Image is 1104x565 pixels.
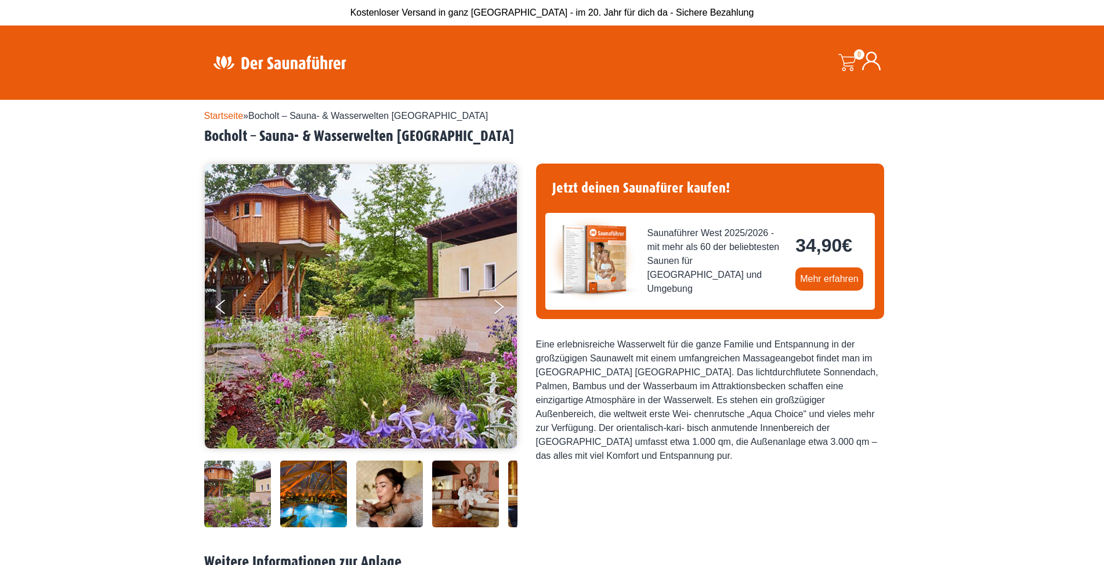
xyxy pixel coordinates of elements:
span: € [842,235,852,256]
h4: Jetzt deinen Saunafürer kaufen! [545,173,875,204]
span: 0 [854,49,864,60]
img: der-saunafuehrer-2025-west.jpg [545,213,638,306]
button: Next [492,295,521,324]
span: » [204,111,488,121]
h2: Bocholt – Sauna- & Wasserwelten [GEOGRAPHIC_DATA] [204,128,900,146]
a: Mehr erfahren [795,267,863,291]
span: Bocholt – Sauna- & Wasserwelten [GEOGRAPHIC_DATA] [248,111,488,121]
span: Kostenloser Versand in ganz [GEOGRAPHIC_DATA] - im 20. Jahr für dich da - Sichere Bezahlung [350,8,754,17]
span: Saunaführer West 2025/2026 - mit mehr als 60 der beliebtesten Saunen für [GEOGRAPHIC_DATA] und Um... [647,226,787,296]
div: Eine erlebnisreiche Wasserwelt für die ganze Familie und Entspannung in der großzügigen Saunawelt... [536,338,884,463]
bdi: 34,90 [795,235,852,256]
a: Startseite [204,111,244,121]
button: Previous [216,295,245,324]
